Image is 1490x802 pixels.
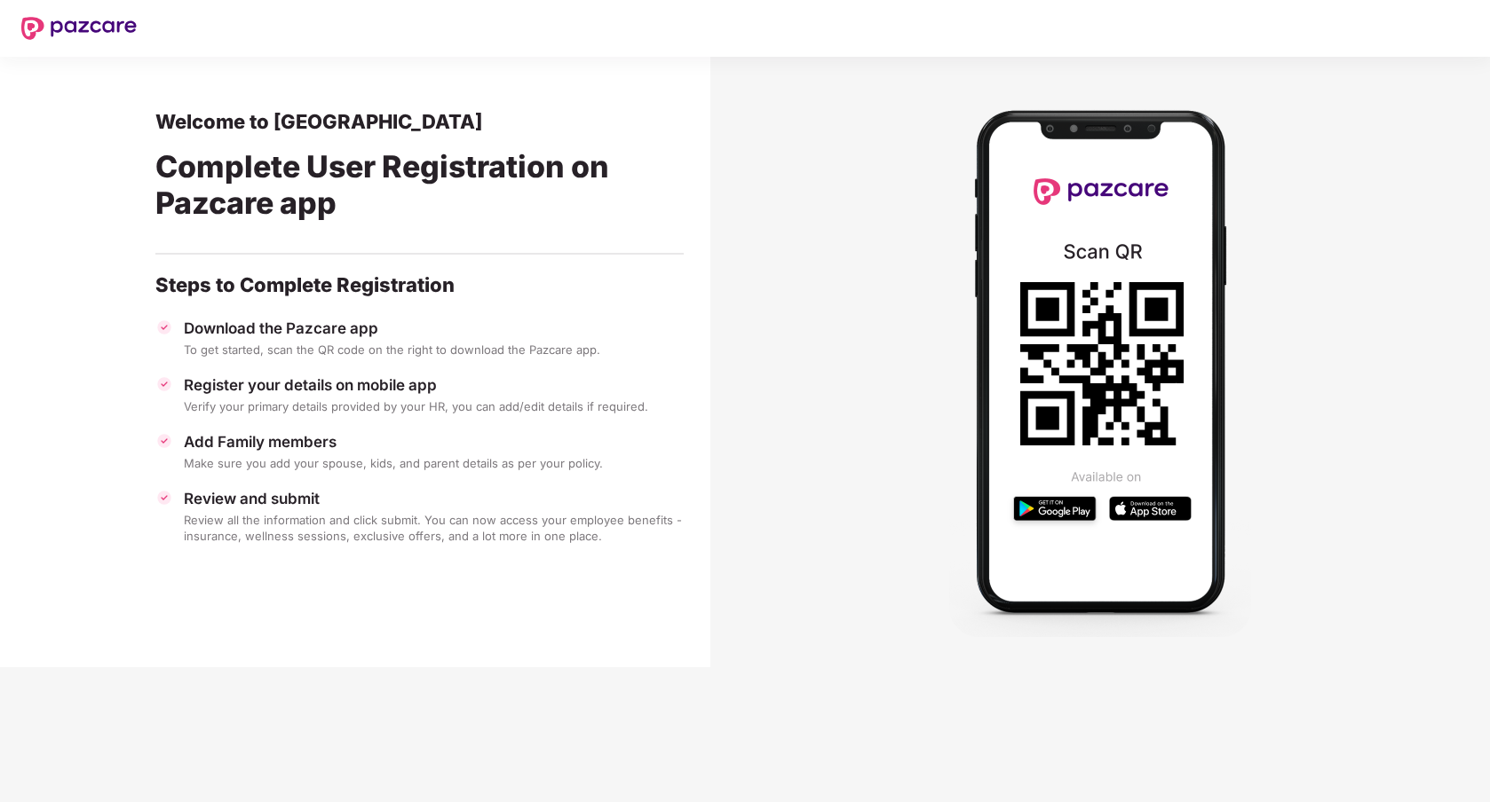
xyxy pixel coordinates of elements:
img: svg+xml;base64,PHN2ZyBpZD0iVGljay0zMngzMiIgeG1sbnM9Imh0dHA6Ly93d3cudzMub3JnLzIwMDAvc3ZnIiB3aWR0aD... [155,375,173,393]
div: Register your details on mobile app [184,375,684,395]
div: Steps to Complete Registration [155,272,684,297]
div: Download the Pazcare app [184,318,684,338]
div: To get started, scan the QR code on the right to download the Pazcare app. [184,342,684,358]
div: Review all the information and click submit. You can now access your employee benefits - insuranc... [184,512,684,544]
img: Mobile [949,87,1251,637]
img: svg+xml;base64,PHN2ZyBpZD0iVGljay0zMngzMiIgeG1sbnM9Imh0dHA6Ly93d3cudzMub3JnLzIwMDAvc3ZnIiB3aWR0aD... [155,432,173,450]
div: Verify your primary details provided by your HR, you can add/edit details if required. [184,398,684,414]
img: New Pazcare Logo [21,17,137,40]
div: Make sure you add your spouse, kids, and parent details as per your policy. [184,455,684,471]
div: Welcome to [GEOGRAPHIC_DATA] [155,109,684,134]
div: Complete User Registration on Pazcare app [155,134,684,242]
img: svg+xml;base64,PHN2ZyBpZD0iVGljay0zMngzMiIgeG1sbnM9Imh0dHA6Ly93d3cudzMub3JnLzIwMDAvc3ZnIiB3aWR0aD... [155,489,173,507]
div: Review and submit [184,489,684,508]
div: Add Family members [184,432,684,452]
img: svg+xml;base64,PHN2ZyBpZD0iVGljay0zMngzMiIgeG1sbnM9Imh0dHA6Ly93d3cudzMub3JnLzIwMDAvc3ZnIiB3aWR0aD... [155,318,173,336]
